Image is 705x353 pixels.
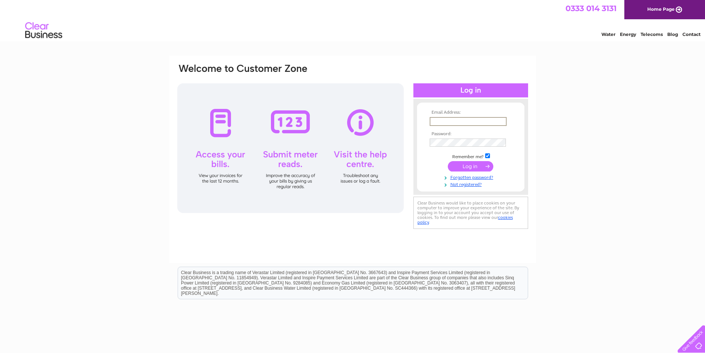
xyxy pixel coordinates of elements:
[428,131,514,137] th: Password:
[428,152,514,160] td: Remember me?
[667,31,678,37] a: Blog
[428,110,514,115] th: Email Address:
[641,31,663,37] a: Telecoms
[601,31,615,37] a: Water
[417,215,513,225] a: cookies policy
[413,197,528,229] div: Clear Business would like to place cookies on your computer to improve your experience of the sit...
[565,4,617,13] a: 0333 014 3131
[620,31,636,37] a: Energy
[178,4,528,36] div: Clear Business is a trading name of Verastar Limited (registered in [GEOGRAPHIC_DATA] No. 3667643...
[682,31,701,37] a: Contact
[448,161,493,171] input: Submit
[430,173,514,180] a: Forgotten password?
[430,180,514,187] a: Not registered?
[25,19,63,42] img: logo.png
